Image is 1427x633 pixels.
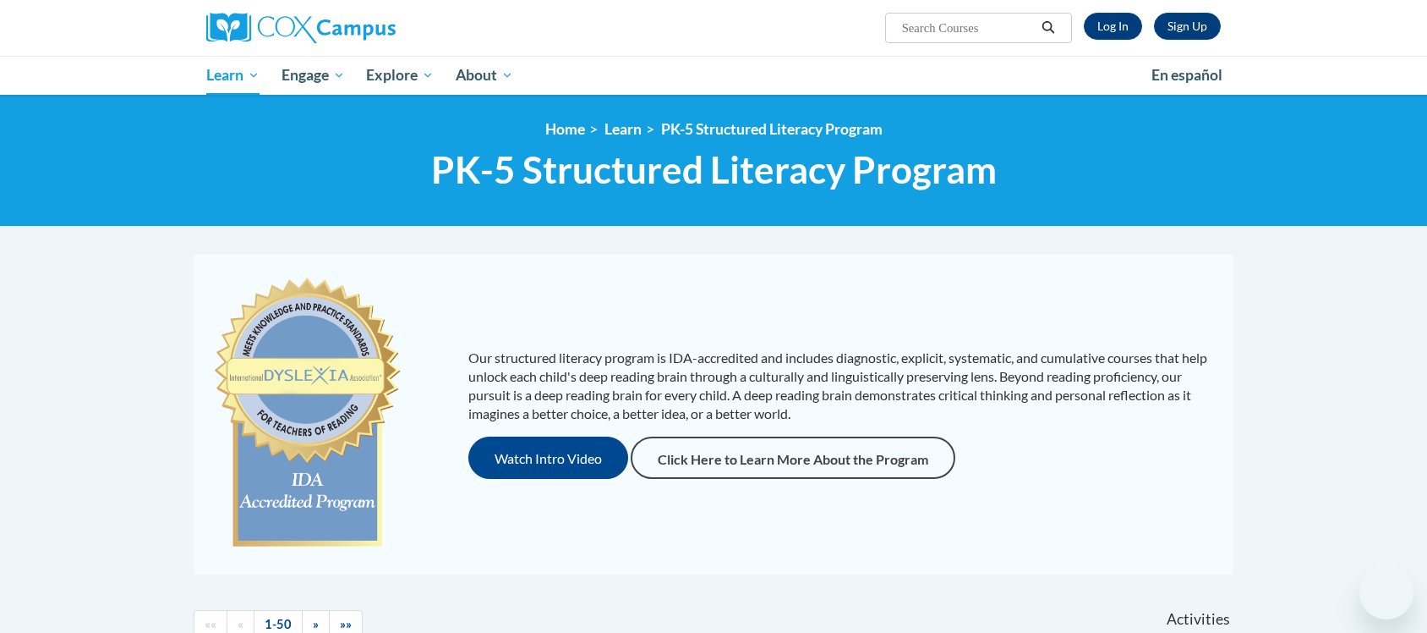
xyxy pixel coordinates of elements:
a: Learn [604,120,642,138]
span: Explore [366,65,434,85]
a: Click Here to Learn More About the Program [631,437,955,479]
span: Learn [206,65,260,85]
span: «« [205,617,216,631]
span: » [313,617,319,631]
button: Watch Intro Video [468,437,628,479]
span: « [238,617,243,631]
button: Search [1036,18,1061,38]
img: Cox Campus [206,13,396,43]
span: Activities [1167,610,1230,629]
a: About [445,56,524,95]
p: Our structured literacy program is IDA-accredited and includes diagnostic, explicit, systematic, ... [468,349,1217,423]
a: Learn [195,56,271,95]
a: Register [1154,13,1221,40]
a: Home [545,120,585,138]
a: Cox Campus [206,13,528,43]
iframe: Button to launch messaging window [1359,565,1413,619]
a: Engage [271,56,356,95]
a: Log In [1084,13,1142,40]
a: Explore [355,56,445,95]
span: About [456,65,513,85]
a: PK-5 Structured Literacy Program [661,120,883,138]
span: En español [1151,66,1222,84]
span: »» [340,617,352,631]
div: Main menu [181,56,1246,95]
span: PK-5 Structured Literacy Program [431,147,997,192]
span: Engage [282,65,345,85]
a: En español [1140,58,1233,93]
input: Search Courses [900,18,1036,38]
img: c477cda6-e343-453b-bfce-d6f9e9818e1c.png [210,270,404,558]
